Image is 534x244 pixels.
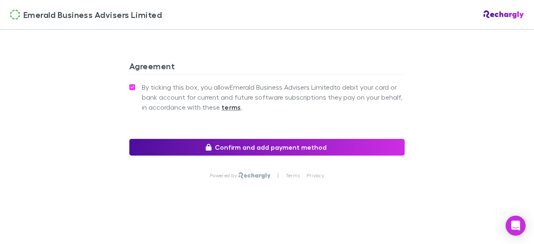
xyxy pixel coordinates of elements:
span: By ticking this box, you allow Emerald Business Advisers Limited to debit your card or bank accou... [142,82,405,112]
img: Emerald Business Advisers Limited's Logo [10,10,20,20]
img: Rechargly Logo [239,172,271,179]
img: Rechargly Logo [484,10,524,19]
p: | [277,172,279,179]
div: Open Intercom Messenger [506,216,526,236]
span: Emerald Business Advisers Limited [23,8,162,21]
button: Confirm and add payment method [129,139,405,156]
p: Powered by [210,172,239,179]
h3: Agreement [129,61,405,74]
strong: terms [222,103,241,111]
a: Terms [286,172,300,179]
a: Privacy [307,172,324,179]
